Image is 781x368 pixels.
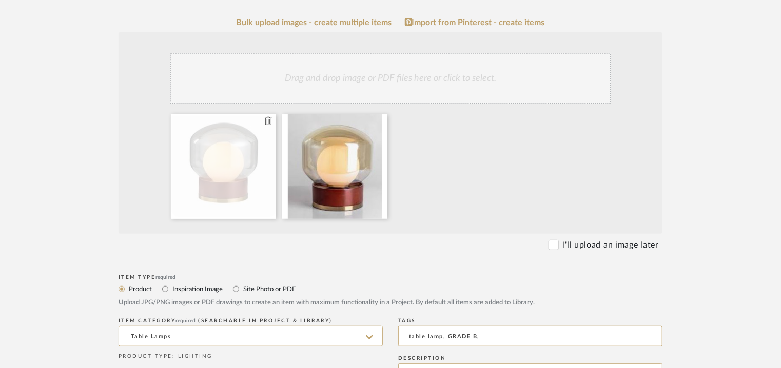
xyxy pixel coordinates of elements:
div: Tags [398,318,662,324]
label: I'll upload an image later [563,239,659,251]
span: (Searchable in Project & Library) [199,318,333,323]
div: Upload JPG/PNG images or PDF drawings to create an item with maximum functionality in a Project. ... [119,298,662,308]
div: Description [398,355,662,361]
span: required [156,275,176,280]
a: Import from Pinterest - create items [405,18,545,27]
input: Type a category to search and select [119,326,383,346]
label: Product [128,283,152,295]
label: Inspiration Image [171,283,223,295]
span: : LIGHTING [172,354,212,359]
label: Site Photo or PDF [242,283,296,295]
input: Enter Keywords, Separated by Commas [398,326,662,346]
div: PRODUCT TYPE [119,353,383,360]
mat-radio-group: Select item type [119,282,662,295]
div: ITEM CATEGORY [119,318,383,324]
div: Item Type [119,274,662,280]
span: required [176,318,196,323]
a: Bulk upload images - create multiple items [237,18,392,27]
